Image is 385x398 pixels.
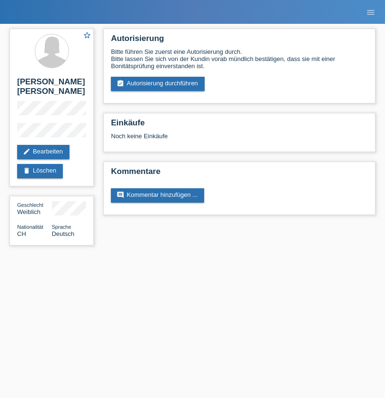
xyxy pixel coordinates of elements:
i: edit [23,148,30,155]
h2: Einkäufe [111,118,368,133]
span: Sprache [52,224,71,230]
i: assignment_turned_in [117,80,124,87]
i: menu [366,8,375,17]
i: comment [117,191,124,199]
a: commentKommentar hinzufügen ... [111,188,204,203]
span: Geschlecht [17,202,43,208]
a: menu [361,9,380,15]
a: deleteLöschen [17,164,63,178]
a: assignment_turned_inAutorisierung durchführen [111,77,205,91]
h2: Kommentare [111,167,368,181]
h2: Autorisierung [111,34,368,48]
h2: [PERSON_NAME] [PERSON_NAME] [17,77,86,101]
i: star_border [83,31,91,40]
div: Weiblich [17,201,52,215]
div: Noch keine Einkäufe [111,133,368,147]
span: Deutsch [52,230,75,237]
i: delete [23,167,30,174]
div: Bitte führen Sie zuerst eine Autorisierung durch. Bitte lassen Sie sich von der Kundin vorab münd... [111,48,368,70]
span: Schweiz [17,230,26,237]
a: editBearbeiten [17,145,69,159]
span: Nationalität [17,224,43,230]
a: star_border [83,31,91,41]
